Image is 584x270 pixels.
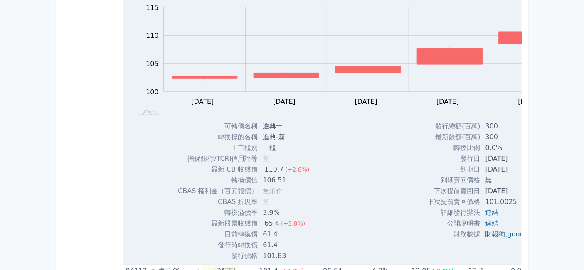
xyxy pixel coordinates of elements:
td: 目前轉換價 [178,229,258,240]
span: 無 [263,198,269,206]
td: 公開說明書 [427,218,481,229]
div: 110.7 [263,164,285,175]
td: 101.83 [258,250,316,261]
div: 65.4 [263,218,281,229]
td: 106.51 [258,175,316,186]
iframe: Chat Widget [542,230,584,270]
td: 詳細發行辦法 [427,207,481,218]
tspan: 105 [146,60,159,68]
td: 上櫃 [258,142,316,153]
tspan: 110 [146,32,159,39]
td: , [481,229,543,240]
span: (+3.8%) [281,220,305,227]
td: 轉換標的名稱 [178,132,258,142]
td: 到期賣回價格 [427,175,481,186]
td: 可轉債名稱 [178,121,258,132]
td: [DATE] [481,186,543,196]
td: 到期日 [427,164,481,175]
td: 上市櫃別 [178,142,258,153]
tspan: [DATE] [436,98,459,106]
tspan: 115 [146,4,159,12]
td: 0.0% [481,142,543,153]
a: 連結 [485,209,499,216]
a: 連結 [485,219,499,227]
td: 最新 CB 收盤價 [178,164,258,175]
span: 無 [263,155,269,162]
td: [DATE] [481,153,543,164]
td: 擔保銀行/TCRI信用評等 [178,153,258,164]
td: 進典-新 [258,132,316,142]
tspan: 100 [146,88,159,96]
span: 無承作 [263,187,283,195]
td: 發行時轉換價 [178,240,258,250]
a: goodinfo [508,230,537,238]
span: (+2.8%) [285,166,309,173]
td: 發行日 [427,153,481,164]
td: 財務數據 [427,229,481,240]
td: 下次提前賣回價格 [427,196,481,207]
td: 最新股票收盤價 [178,218,258,229]
td: 發行價格 [178,250,258,261]
td: 轉換價值 [178,175,258,186]
td: 61.4 [258,229,316,240]
a: 財報狗 [485,230,505,238]
td: 轉換比例 [427,142,481,153]
td: 300 [481,121,543,132]
td: 3.9% [258,207,316,218]
td: CBAS 權利金（百元報價） [178,186,258,196]
tspan: [DATE] [518,98,541,106]
td: [DATE] [481,164,543,175]
tspan: [DATE] [273,98,296,106]
td: CBAS 折現率 [178,196,258,207]
td: 最新餘額(百萬) [427,132,481,142]
td: 300 [481,132,543,142]
td: 無 [481,175,543,186]
td: 進典一 [258,121,316,132]
tspan: [DATE] [355,98,377,106]
td: 轉換溢價率 [178,207,258,218]
td: 下次提前賣回日 [427,186,481,196]
td: 發行總額(百萬) [427,121,481,132]
td: 101.0025 [481,196,543,207]
tspan: [DATE] [192,98,214,106]
td: 61.4 [258,240,316,250]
